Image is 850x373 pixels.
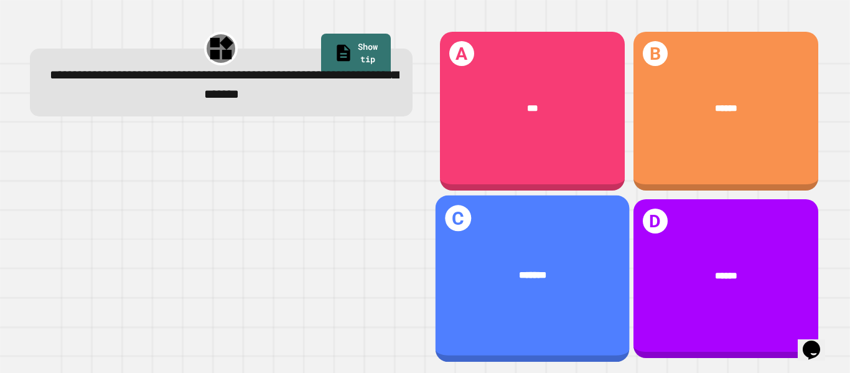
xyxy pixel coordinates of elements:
[321,34,391,75] a: Show tip
[643,41,668,66] h1: B
[798,323,838,361] iframe: chat widget
[643,209,668,234] h1: D
[449,41,474,66] h1: A
[445,205,471,231] h1: C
